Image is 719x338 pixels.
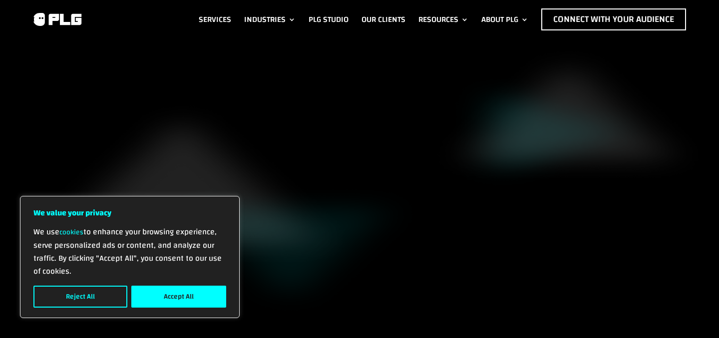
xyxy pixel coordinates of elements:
a: cookies [59,226,83,239]
button: Accept All [131,286,226,308]
a: Connect with Your Audience [541,8,686,30]
a: About PLG [481,8,528,30]
a: Resources [418,8,468,30]
a: Our Clients [361,8,405,30]
a: Industries [244,8,296,30]
div: We value your privacy [20,196,240,318]
button: Reject All [33,286,127,308]
a: PLG Studio [309,8,349,30]
a: Services [199,8,231,30]
p: We value your privacy [33,206,226,219]
p: We use to enhance your browsing experience, serve personalized ads or content, and analyze our tr... [33,225,226,278]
